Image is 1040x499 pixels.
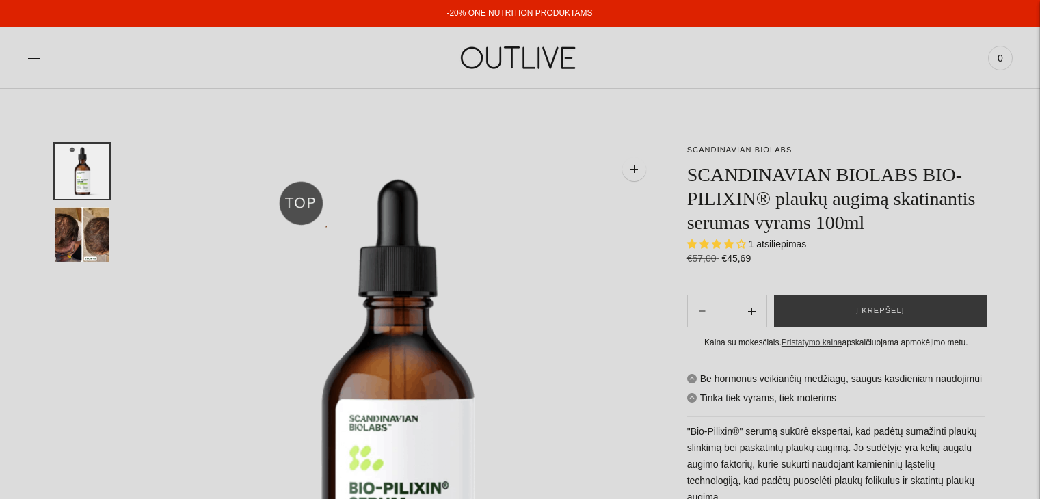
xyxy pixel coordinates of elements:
button: Subtract product quantity [737,295,766,327]
s: €57,00 [687,253,719,264]
button: Į krepšelį [774,295,987,327]
span: €45,69 [721,253,751,264]
span: 4.00 stars [687,239,749,249]
button: Translation missing: en.general.accessibility.image_thumbail [55,207,109,262]
span: 1 atsiliepimas [749,239,807,249]
h1: SCANDINAVIAN BIOLABS BIO-PILIXIN® plaukų augimą skatinantis serumas vyrams 100ml [687,163,985,234]
a: 0 [988,43,1013,73]
span: Į krepšelį [856,304,905,318]
a: -20% ONE NUTRITION PRODUKTAMS [446,8,592,18]
img: OUTLIVE [434,34,605,81]
button: Translation missing: en.general.accessibility.image_thumbail [55,144,109,199]
span: 0 [991,49,1010,68]
button: Add product quantity [688,295,717,327]
a: SCANDINAVIAN BIOLABS [687,146,792,154]
input: Product quantity [717,301,737,321]
a: Pristatymo kaina [782,338,842,347]
div: Kaina su mokesčiais. apskaičiuojama apmokėjimo metu. [687,336,985,350]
